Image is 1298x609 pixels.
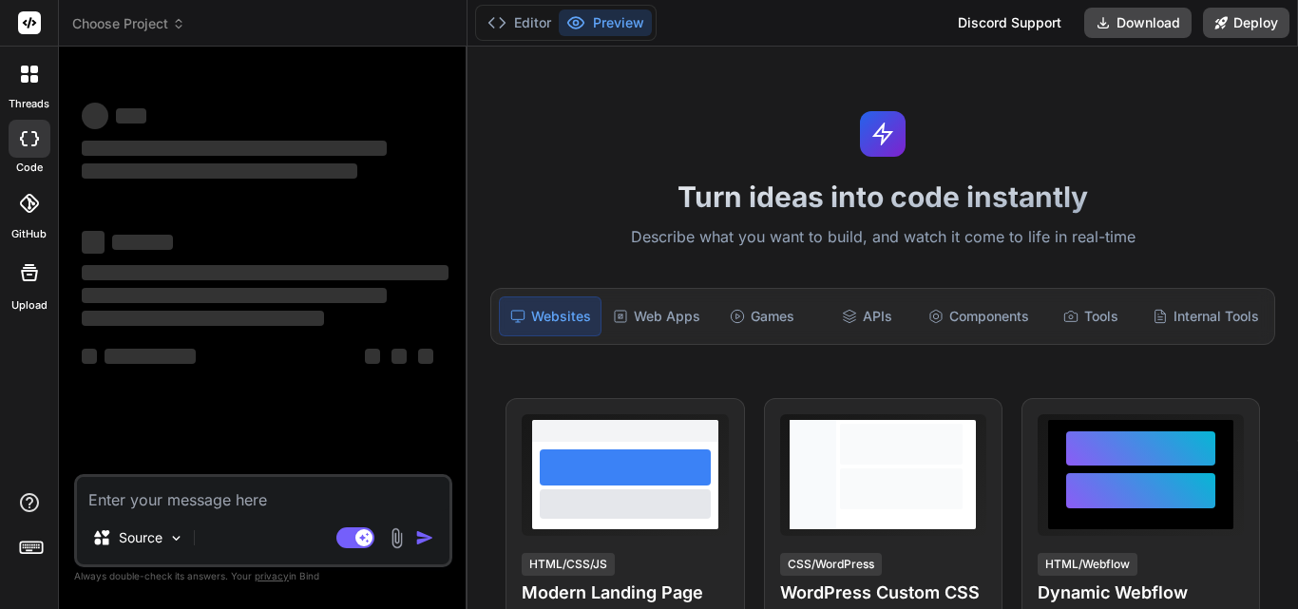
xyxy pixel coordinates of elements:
[168,530,184,546] img: Pick Models
[522,580,728,606] h4: Modern Landing Page
[415,528,434,547] img: icon
[1203,8,1289,38] button: Deploy
[780,580,986,606] h4: WordPress Custom CSS
[921,296,1037,336] div: Components
[605,296,708,336] div: Web Apps
[82,163,357,179] span: ‌
[82,141,387,156] span: ‌
[1038,553,1137,576] div: HTML/Webflow
[522,553,615,576] div: HTML/CSS/JS
[105,349,196,364] span: ‌
[365,349,380,364] span: ‌
[780,553,882,576] div: CSS/WordPress
[255,570,289,581] span: privacy
[11,297,48,314] label: Upload
[72,14,185,33] span: Choose Project
[1145,296,1267,336] div: Internal Tools
[82,103,108,129] span: ‌
[82,349,97,364] span: ‌
[1040,296,1141,336] div: Tools
[479,225,1287,250] p: Describe what you want to build, and watch it come to life in real-time
[11,226,47,242] label: GitHub
[386,527,408,549] img: attachment
[82,311,324,326] span: ‌
[816,296,917,336] div: APIs
[119,528,162,547] p: Source
[559,10,652,36] button: Preview
[9,96,49,112] label: threads
[946,8,1073,38] div: Discord Support
[16,160,43,176] label: code
[391,349,407,364] span: ‌
[82,265,449,280] span: ‌
[499,296,601,336] div: Websites
[480,10,559,36] button: Editor
[479,180,1287,214] h1: Turn ideas into code instantly
[418,349,433,364] span: ‌
[82,231,105,254] span: ‌
[712,296,812,336] div: Games
[82,288,387,303] span: ‌
[112,235,173,250] span: ‌
[1084,8,1192,38] button: Download
[74,567,452,585] p: Always double-check its answers. Your in Bind
[116,108,146,124] span: ‌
